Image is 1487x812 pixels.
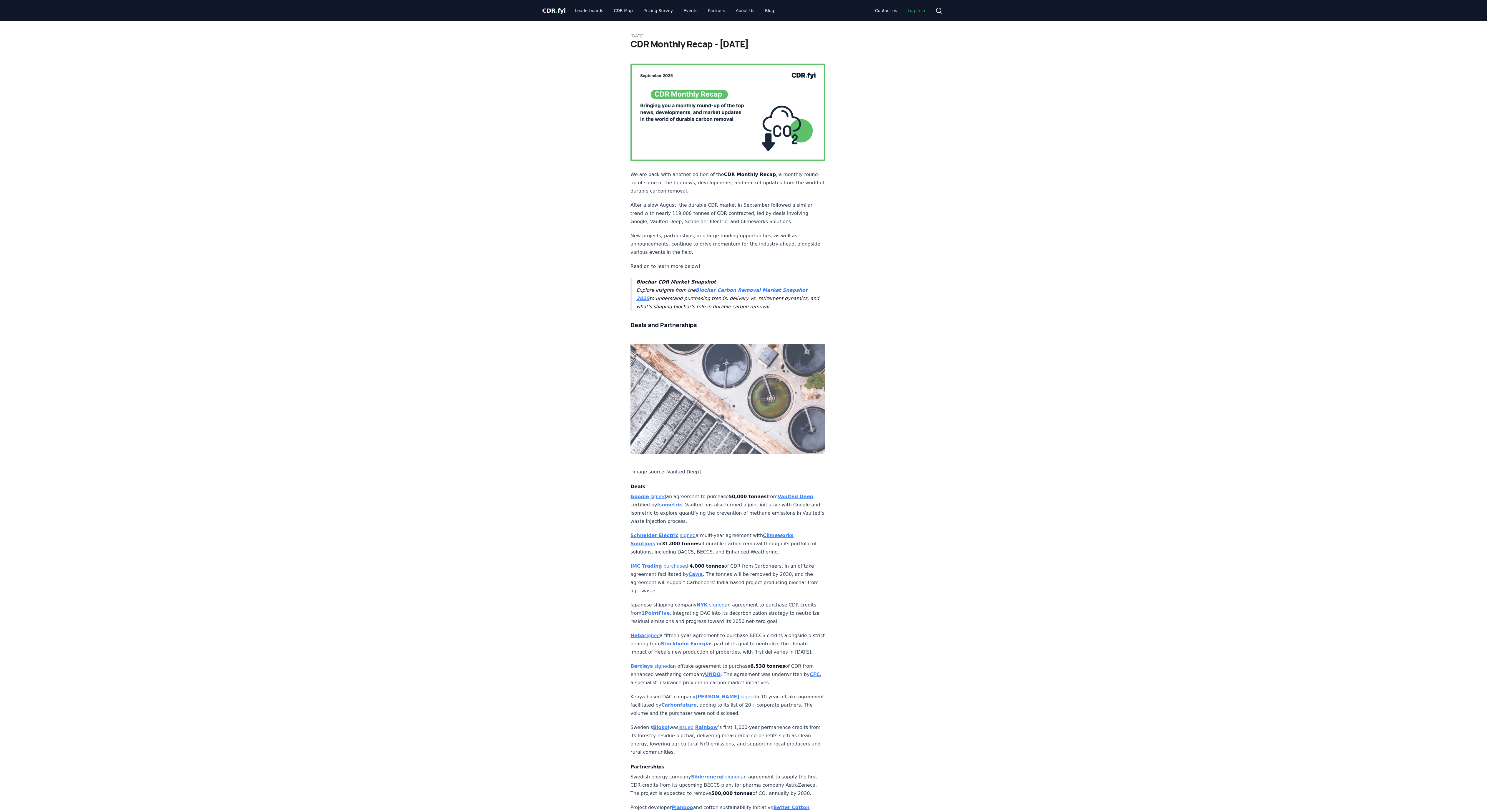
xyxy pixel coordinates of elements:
strong: Deals [630,484,645,489]
a: 1PointFive [641,610,670,616]
p: [Image source: Vaulted Deep] [630,468,825,476]
a: Log in [903,5,931,16]
p: New projects, partnerships, and large funding opportunities, as well as announcements, continue t... [630,232,825,256]
a: Stockholm Exergi [661,641,707,647]
a: Vaulted Deep [778,494,813,499]
strong: Biochar CDR Market Snapshot [636,279,716,285]
p: Swedish energy company an agreement to supply the first CDR credits from its upcoming BECCS plant... [630,773,825,798]
a: NYK [697,602,708,608]
a: Barclays [630,663,653,669]
p: a fifteen-year agreement to purchase BECCS credits alongside district heating from as part of its... [630,632,825,656]
strong: 4,000 tonnes [690,563,724,569]
a: Biochar Carbon Removal Market Snapshot 2025 [636,287,807,301]
nav: Main [570,5,779,16]
p: Sweden’s was ’s first 1,000-year permanence credits from its forestry-residue biochar, delivering... [630,723,825,756]
p: a multi-year agreement with for of durable carbon removal through its portfolio of solutions, inc... [630,531,825,556]
p: Kenya-based DAC company a 10-year offtake agreement facilitated by , adding to its list of 20+ co... [630,693,825,717]
strong: Deals and Partnerships [630,322,697,329]
strong: 50,000 tonnes [729,494,767,499]
p: of CDR from Carboneers, in an offtake agreement facilitated by . The tonnes will be removed by 20... [630,562,825,595]
h1: CDR Monthly Recap - [DATE] [630,39,857,49]
a: issued [678,725,693,730]
em: Explore insights from the to understand purchasing trends, delivery vs. retirement dynamics, and ... [636,279,819,309]
strong: 500,000 tonnes [711,791,752,796]
strong: 6,538 tonnes [750,663,785,669]
a: About Us [731,5,759,16]
p: After a slow August, the durable CDR market in September followed a similar trend with nearly 119... [630,201,825,226]
span: . [556,7,558,14]
a: signed [680,533,696,538]
a: Söderenergi [691,774,724,780]
a: Contact us [870,5,902,16]
a: Events [679,5,702,16]
a: Isometric [657,502,682,508]
a: signed [725,774,741,780]
a: Carbonfuture [661,702,697,708]
strong: Partnerships [630,764,664,770]
a: Schneider Electric [630,533,678,538]
p: Read on to learn more below! [630,262,825,271]
a: Heba [630,633,644,638]
a: Partners [703,5,730,16]
a: Climeworks Solutions [630,533,794,546]
span: Log in [908,8,926,14]
p: [DATE] [630,33,857,39]
p: We are back with another edition of the , a monthly round-up of some of the top news, development... [630,170,825,195]
p: an offtake agreement to purchase of CDR from enhanced weathering company . The agreement was unde... [630,662,825,687]
a: UNDO [705,672,721,677]
a: signed [644,633,660,638]
strong: CDR Monthly Recap [724,172,776,177]
a: Pricing Survey [639,5,678,16]
a: Cawa [688,571,703,577]
a: CFC [810,672,820,677]
p: Japanese shipping company an agreement to purchase CDR credits from , integrating DAC into its de... [630,601,825,626]
img: blog post image [630,344,825,453]
a: Blog [760,5,779,16]
a: Better Cotton [773,805,809,810]
a: purchased [663,563,688,569]
a: Biokol [653,725,669,730]
a: Google [630,494,649,499]
a: Rainbow [695,725,718,730]
a: signed [709,602,725,608]
a: Planboo [672,805,693,810]
a: CDR.fyi [542,6,566,15]
a: IMC Trading [630,563,662,569]
a: signed [650,494,666,499]
a: CDR Map [609,5,638,16]
img: blog post image [630,64,825,161]
a: signed [741,694,756,700]
a: [PERSON_NAME] [696,694,739,700]
nav: Main [870,5,931,16]
strong: 31,000 tonnes [662,541,700,546]
p: an agreement to purchase from , certified by . Vaulted has also formed a joint initiative with Go... [630,493,825,526]
span: CDR fyi [542,7,566,14]
a: Leaderboards [570,5,608,16]
a: signed [654,663,670,669]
